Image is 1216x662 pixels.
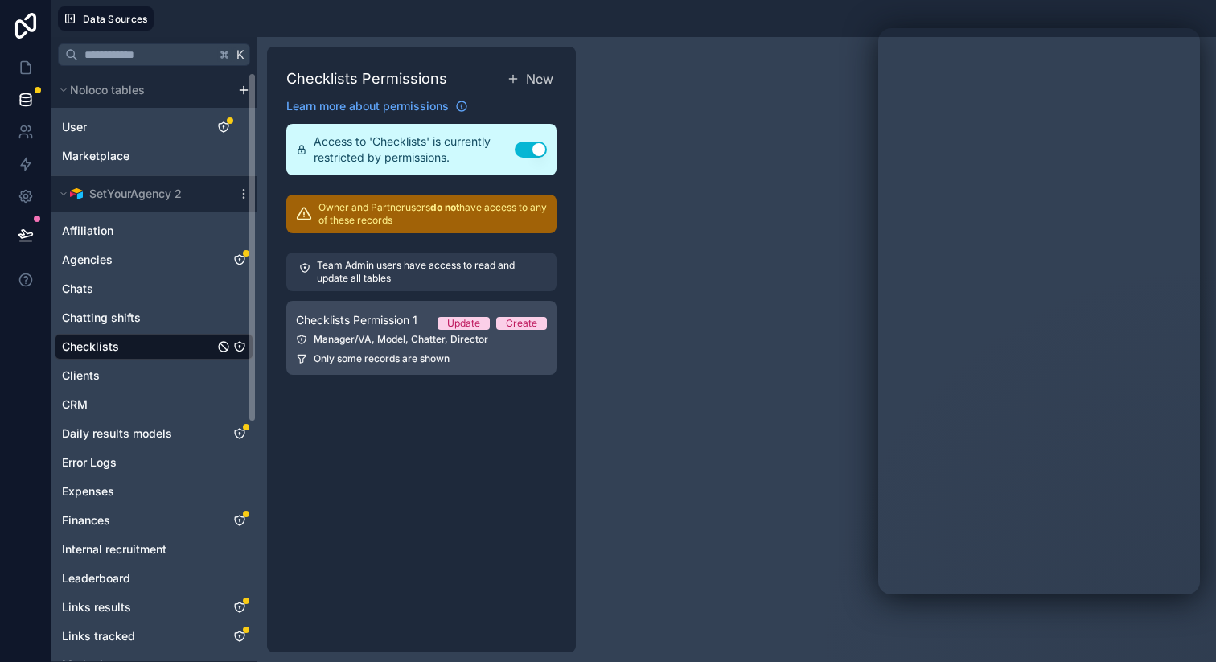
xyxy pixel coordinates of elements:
[1161,607,1200,646] iframe: Intercom live chat
[878,28,1200,594] iframe: Intercom live chat
[503,66,557,92] button: New
[235,49,246,60] span: K
[314,352,450,365] span: Only some records are shown
[526,69,553,88] span: New
[286,98,449,114] span: Learn more about permissions
[296,333,547,346] div: Manager/VA, Model, Chatter, Director
[506,317,537,330] div: Create
[58,6,154,31] button: Data Sources
[286,98,468,114] a: Learn more about permissions
[318,201,547,227] p: Owner and Partner users have access to any of these records
[83,13,148,25] span: Data Sources
[447,317,480,330] div: Update
[286,68,447,90] h1: Checklists Permissions
[317,259,544,285] p: Team Admin users have access to read and update all tables
[286,301,557,375] a: Checklists Permission 1UpdateCreateManager/VA, Model, Chatter, DirectorOnly some records are shown
[314,134,515,166] span: Access to 'Checklists' is currently restricted by permissions.
[296,312,417,328] span: Checklists Permission 1
[430,201,459,213] strong: do not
